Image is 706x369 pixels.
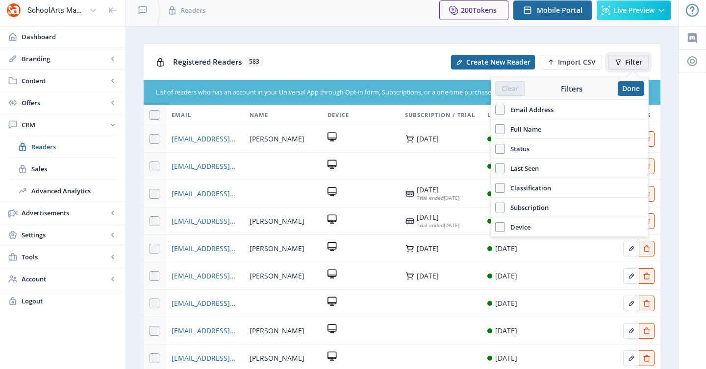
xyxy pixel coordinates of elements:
div: [DATE] [417,186,459,194]
span: Device [505,221,530,233]
span: Dashboard [22,32,118,42]
img: properties.app_icon.png [6,2,22,18]
a: [EMAIL_ADDRESS][DOMAIN_NAME] [172,133,238,145]
a: Edit page [623,270,639,279]
div: [DATE] [417,194,459,202]
span: Trial ended [417,194,444,201]
a: Edit page [623,325,639,334]
span: Content [22,76,108,86]
div: [DATE] [417,135,439,143]
div: [DATE] [495,298,517,309]
span: Branding [22,54,108,64]
span: Registered Readers [173,57,242,67]
button: Create New Reader [451,55,535,69]
span: Live Preview [613,6,655,14]
div: List of readers who has an account in your Universal App through Opt-in form, Subscriptions, or a... [156,88,590,97]
a: [EMAIL_ADDRESS][DOMAIN_NAME] [172,161,238,172]
span: Email Address [505,104,554,115]
button: Import CSV [541,55,602,69]
button: 200Tokens [439,0,508,20]
span: Full Name [505,123,541,135]
span: Status [505,143,529,155]
span: Classification [505,182,551,194]
span: 583 [246,57,263,67]
a: Edit page [623,243,639,252]
a: [EMAIL_ADDRESS][DOMAIN_NAME] [172,215,238,227]
span: Tokens [473,5,497,15]
span: [PERSON_NAME] [250,133,304,145]
span: Tools [22,252,108,262]
span: Advanced Analytics [31,186,116,196]
span: Account [22,274,108,284]
span: Advertisements [22,208,108,218]
span: Last Seen [505,162,539,174]
span: Sales [31,164,116,174]
span: CRM [22,120,108,130]
div: [DATE] [417,245,439,253]
span: Settings [22,230,108,240]
button: Filter [608,55,649,69]
span: Filter [625,58,642,66]
a: [EMAIL_ADDRESS][DOMAIN_NAME] [172,352,238,364]
a: Edit page [623,352,639,362]
a: [EMAIL_ADDRESS][DOMAIN_NAME] [172,188,238,200]
button: Live Preview [597,0,671,20]
span: [PERSON_NAME] [250,270,304,282]
div: [DATE] [495,243,517,254]
span: [PERSON_NAME] [250,215,304,227]
button: Done [618,81,644,96]
span: [PERSON_NAME] [250,325,304,337]
span: [PERSON_NAME] [250,352,304,364]
span: Create New Reader [466,58,530,66]
a: Advanced Analytics [10,180,116,202]
span: Mobile Portal [537,6,582,14]
span: Logout [22,296,118,306]
a: New page [445,55,535,69]
a: Edit page [639,270,655,279]
div: [DATE] [417,272,439,280]
span: Subscription [505,202,549,213]
button: Clear [495,81,525,96]
span: Offers [22,98,108,108]
span: Readers [31,142,116,152]
a: [EMAIL_ADDRESS][DOMAIN_NAME] [172,243,238,254]
span: Email [172,109,191,121]
a: Edit page [639,352,655,362]
a: [EMAIL_ADDRESS][DOMAIN_NAME] [172,270,238,282]
a: Edit page [639,325,655,334]
span: Subscription / Trial [405,109,475,121]
a: New page [535,55,602,69]
span: Last Seen [487,109,519,121]
div: [DATE] [417,213,459,221]
div: [DATE] [417,221,459,229]
a: [EMAIL_ADDRESS][DOMAIN_NAME] [172,298,238,309]
span: Trial ended [417,222,444,229]
span: Device [328,109,349,121]
a: Edit page [639,243,655,252]
span: [PERSON_NAME] [250,243,304,254]
a: Readers [10,136,116,158]
span: Import CSV [558,58,596,66]
a: Edit page [639,298,655,307]
button: Mobile Portal [513,0,592,20]
div: [DATE] [495,270,517,282]
div: Filters [525,84,618,93]
a: Sales [10,158,116,180]
a: Edit page [623,298,639,307]
div: [DATE] [495,352,517,364]
span: Name [250,109,268,121]
span: Readers [181,5,205,15]
div: [DATE] [495,325,517,337]
a: [EMAIL_ADDRESS][DOMAIN_NAME] [172,325,238,337]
